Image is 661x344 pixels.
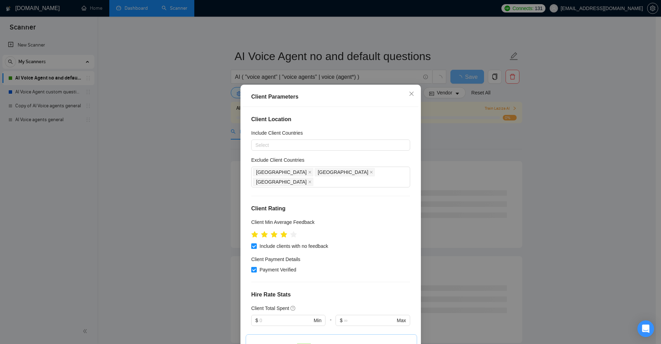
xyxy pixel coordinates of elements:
[257,266,299,274] span: Payment Verified
[251,93,410,101] div: Client Parameters
[251,115,410,124] h4: Client Location
[340,317,342,325] span: $
[402,85,421,103] button: Close
[251,305,289,312] h5: Client Total Spent
[290,305,296,311] span: question-circle
[253,168,313,176] span: India
[308,180,311,184] span: close
[255,317,258,325] span: $
[251,204,410,213] h4: Client Rating
[325,315,336,335] div: -
[251,218,315,226] h5: Client Min Average Feedback
[261,231,268,238] span: star
[251,129,303,137] h5: Include Client Countries
[409,91,414,97] span: close
[313,317,321,325] span: Min
[308,170,311,174] span: close
[251,256,300,263] h4: Client Payment Details
[290,231,297,238] span: star
[280,231,287,238] span: star
[370,170,373,174] span: close
[253,178,313,186] span: Pakistan
[257,243,331,250] span: Include clients with no feedback
[397,317,406,325] span: Max
[256,168,307,176] span: [GEOGRAPHIC_DATA]
[251,291,410,299] h4: Hire Rate Stats
[344,317,395,325] input: ∞
[259,317,312,325] input: 0
[637,320,654,337] div: Open Intercom Messenger
[251,231,258,238] span: star
[314,168,375,176] span: Bangladesh
[271,231,278,238] span: star
[256,178,307,186] span: [GEOGRAPHIC_DATA]
[251,156,304,164] h5: Exclude Client Countries
[317,168,368,176] span: [GEOGRAPHIC_DATA]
